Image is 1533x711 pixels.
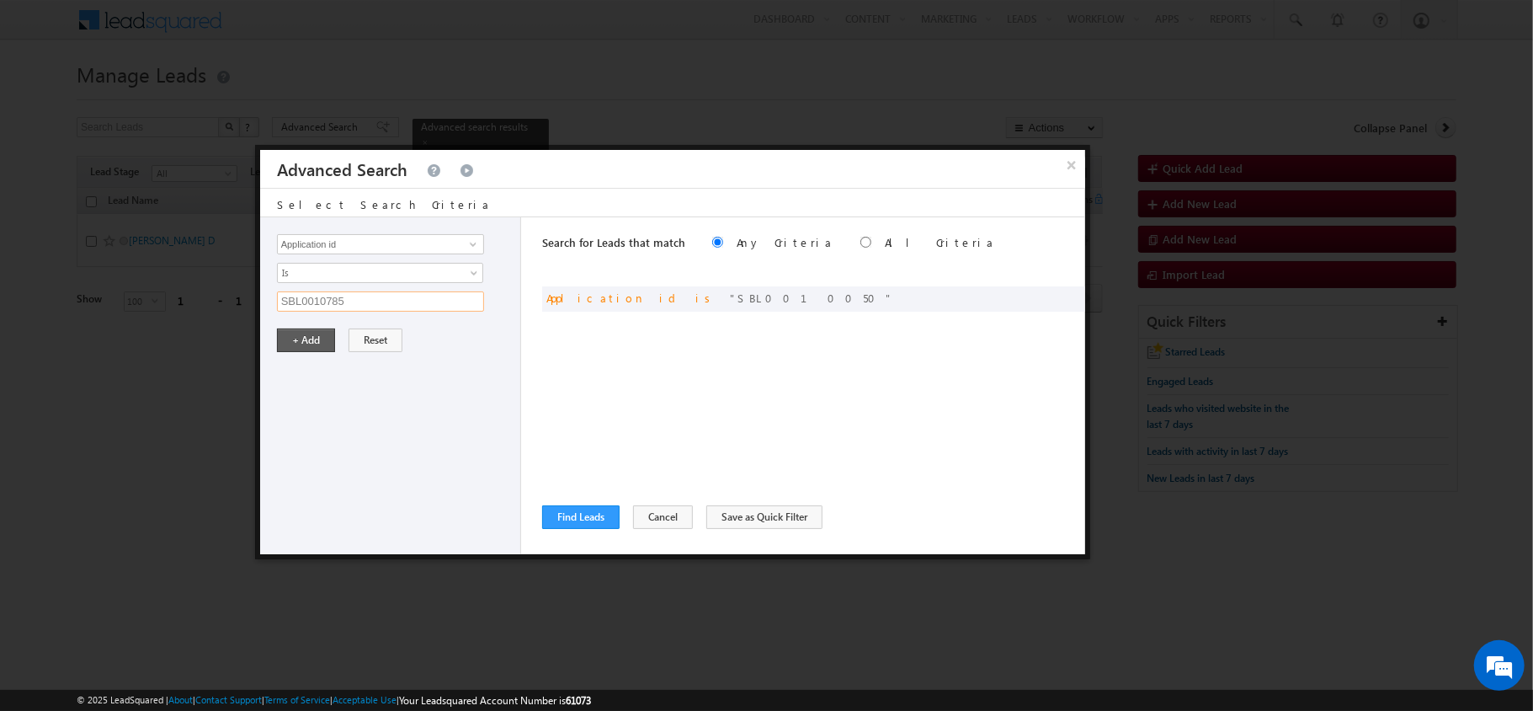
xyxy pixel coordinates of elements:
div: Chat with us now [88,88,283,110]
span: 61073 [566,694,591,707]
a: Terms of Service [264,694,330,705]
span: Select Search Criteria [277,197,491,211]
span: Your Leadsquared Account Number is [399,694,591,707]
button: × [1058,150,1085,179]
label: Any Criteria [737,235,833,249]
button: Find Leads [542,505,620,529]
h3: Advanced Search [277,150,407,188]
a: Is [277,263,483,283]
a: Contact Support [195,694,262,705]
label: All Criteria [885,235,995,249]
span: © 2025 LeadSquared | | | | | [77,692,591,708]
span: Is [278,265,460,281]
span: SBL0010050 [730,291,893,305]
em: Start Chat [229,519,306,542]
button: Reset [349,329,402,352]
div: Minimize live chat window [276,8,317,49]
textarea: Type your message and hit 'Enter' [22,156,307,504]
a: About [168,694,193,705]
img: d_60004797649_company_0_60004797649 [29,88,71,110]
a: Acceptable Use [333,694,397,705]
button: Cancel [633,505,693,529]
span: Search for Leads that match [542,235,685,249]
span: Application id [546,291,682,305]
button: Save as Quick Filter [706,505,822,529]
button: + Add [277,329,335,352]
input: Type to Search [277,234,484,254]
a: Show All Items [460,236,482,253]
span: is [695,291,716,305]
